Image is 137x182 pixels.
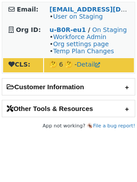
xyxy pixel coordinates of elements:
[53,40,109,47] a: Org settings page
[93,123,135,129] a: File a bug report!
[2,122,135,131] footer: App not working? 🪳
[53,13,103,20] a: User on Staging
[53,47,114,55] a: Temp Plan Changes
[8,61,30,68] strong: CLS:
[17,6,39,13] strong: Email:
[2,79,135,95] h2: Customer Information
[49,13,103,20] span: •
[49,33,114,55] span: • • •
[44,58,134,72] td: 🤔 6 🤔 -
[53,33,106,40] a: Workforce Admin
[2,100,135,117] h2: Other Tools & Resources
[49,26,86,33] a: u-B0R-eu1
[92,26,127,33] a: On Staging
[88,26,90,33] strong: /
[77,61,100,68] a: Detail
[16,26,41,33] strong: Org ID:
